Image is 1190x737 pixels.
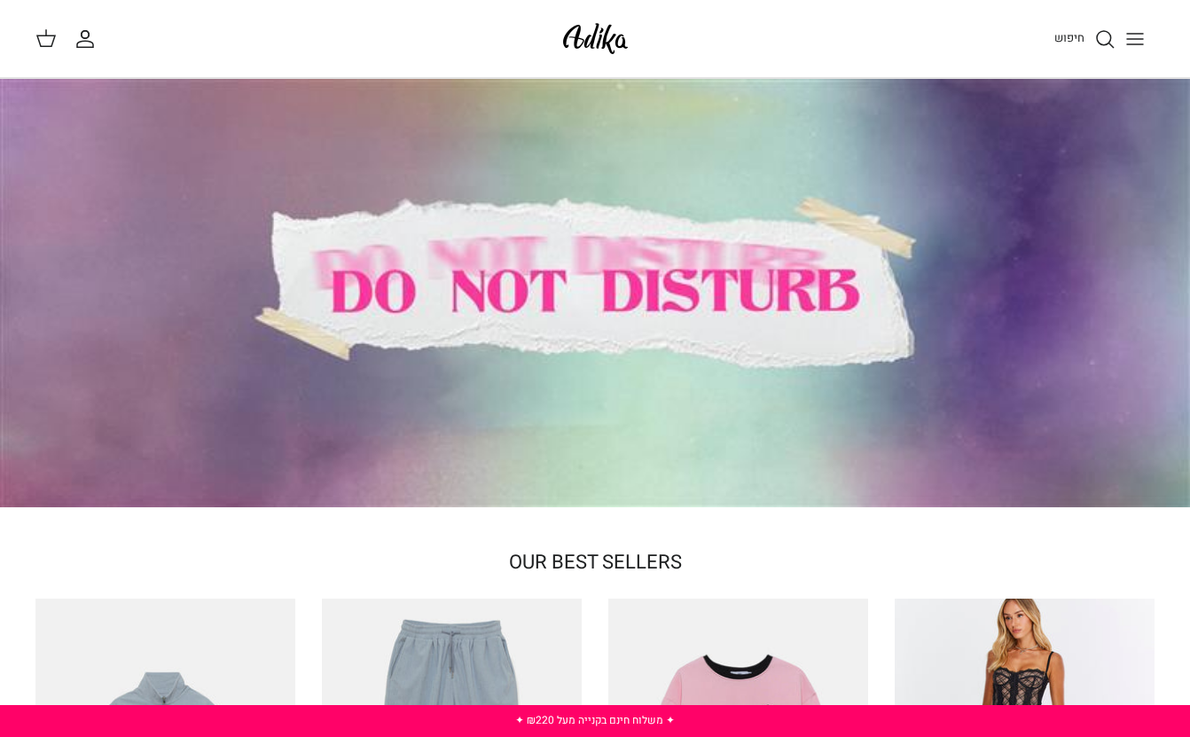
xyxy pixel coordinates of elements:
[1116,20,1155,59] button: Toggle menu
[509,548,682,576] a: OUR BEST SELLERS
[74,28,103,50] a: החשבון שלי
[1054,28,1116,50] a: חיפוש
[515,712,675,728] a: ✦ משלוח חינם בקנייה מעל ₪220 ✦
[558,18,633,59] img: Adika IL
[1054,29,1084,46] span: חיפוש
